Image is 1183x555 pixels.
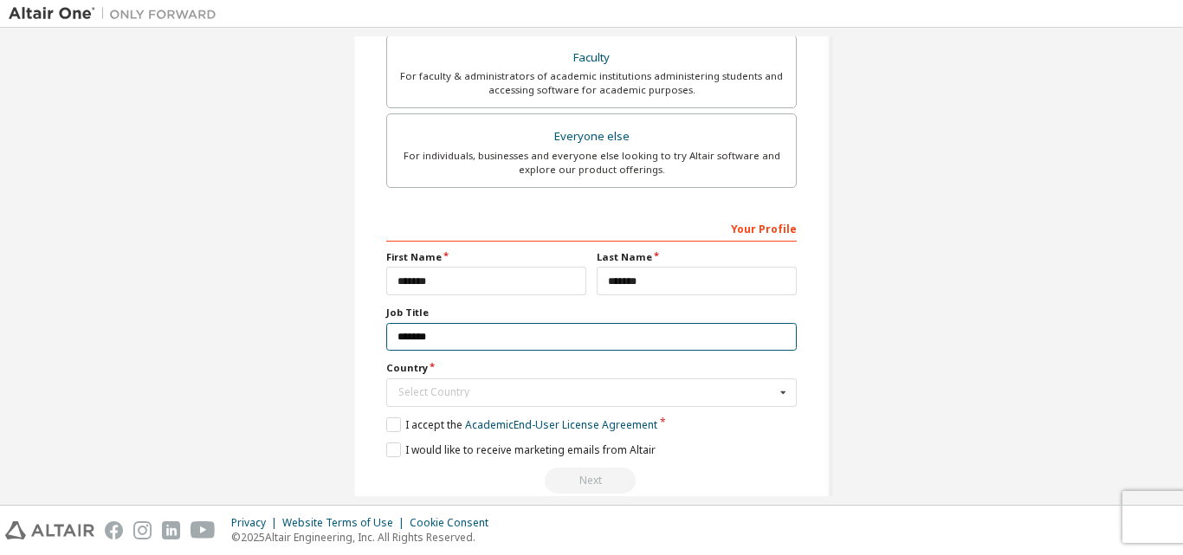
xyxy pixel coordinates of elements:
[105,521,123,539] img: facebook.svg
[282,516,410,530] div: Website Terms of Use
[398,387,775,397] div: Select Country
[386,306,797,319] label: Job Title
[191,521,216,539] img: youtube.svg
[231,516,282,530] div: Privacy
[386,361,797,375] label: Country
[398,149,785,177] div: For individuals, businesses and everyone else looking to try Altair software and explore our prod...
[231,530,499,545] p: © 2025 Altair Engineering, Inc. All Rights Reserved.
[386,250,586,264] label: First Name
[410,516,499,530] div: Cookie Consent
[398,46,785,70] div: Faculty
[465,417,657,432] a: Academic End-User License Agreement
[398,125,785,149] div: Everyone else
[386,468,797,494] div: Read and acccept EULA to continue
[386,417,657,432] label: I accept the
[162,521,180,539] img: linkedin.svg
[133,521,152,539] img: instagram.svg
[5,521,94,539] img: altair_logo.svg
[386,442,656,457] label: I would like to receive marketing emails from Altair
[9,5,225,23] img: Altair One
[386,214,797,242] div: Your Profile
[597,250,797,264] label: Last Name
[398,69,785,97] div: For faculty & administrators of academic institutions administering students and accessing softwa...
